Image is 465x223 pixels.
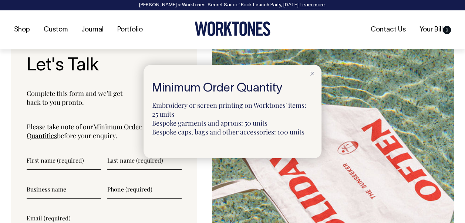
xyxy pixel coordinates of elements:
h5: Minimum Order Quantity [152,82,313,95]
div: [PERSON_NAME] × Worktones ‘Secret Sauce’ Book Launch Party, [DATE]. . [7,3,458,8]
span: 0 [443,26,451,34]
a: Portfolio [114,24,146,36]
a: Shop [11,24,33,36]
a: Contact Us [368,24,409,36]
a: Your Bill0 [417,24,454,36]
a: Journal [78,24,107,36]
a: Learn more [300,3,325,7]
a: Custom [41,24,71,36]
p: Embroidery or screen printing on Worktones' items: 25 units Bespoke garments and aprons: 50 units... [152,101,313,136]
